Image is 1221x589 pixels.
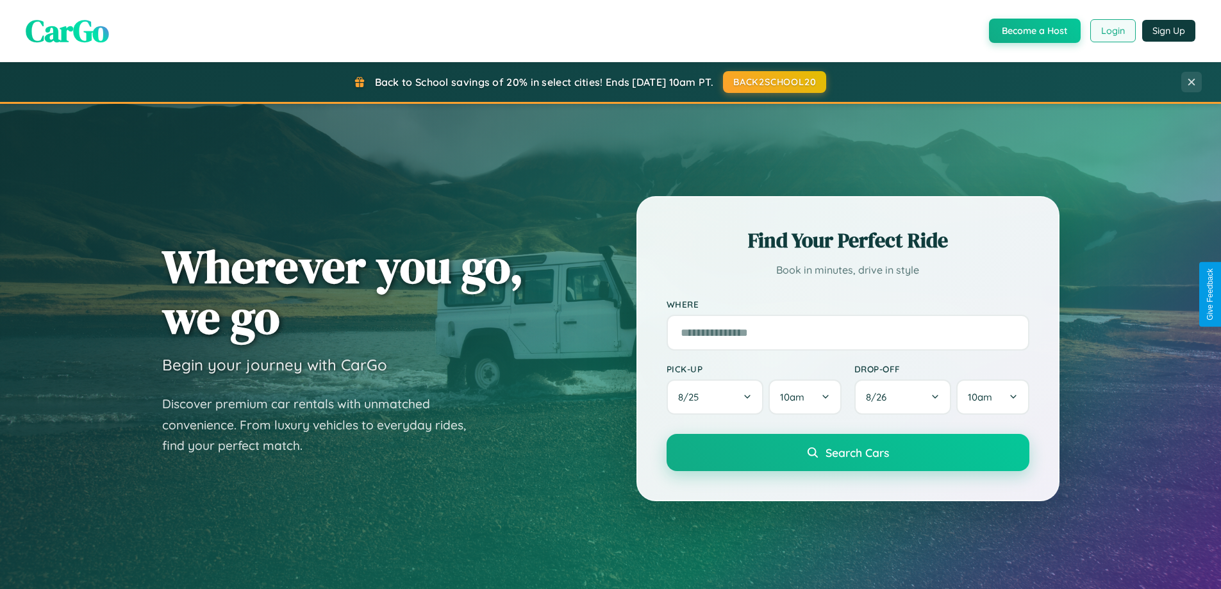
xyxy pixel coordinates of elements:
label: Pick-up [667,363,842,374]
button: 10am [768,379,841,415]
button: 8/25 [667,379,764,415]
p: Discover premium car rentals with unmatched convenience. From luxury vehicles to everyday rides, ... [162,394,483,456]
div: Give Feedback [1206,269,1215,320]
span: Back to School savings of 20% in select cities! Ends [DATE] 10am PT. [375,76,713,88]
p: Book in minutes, drive in style [667,261,1029,279]
button: 10am [956,379,1029,415]
button: Become a Host [989,19,1081,43]
span: 8 / 25 [678,391,705,403]
button: 8/26 [854,379,952,415]
span: CarGo [26,10,109,52]
h3: Begin your journey with CarGo [162,355,387,374]
label: Drop-off [854,363,1029,374]
span: Search Cars [826,445,889,460]
label: Where [667,299,1029,310]
button: Login [1090,19,1136,42]
h1: Wherever you go, we go [162,241,524,342]
h2: Find Your Perfect Ride [667,226,1029,254]
button: Sign Up [1142,20,1195,42]
button: Search Cars [667,434,1029,471]
span: 10am [780,391,804,403]
button: BACK2SCHOOL20 [723,71,826,93]
span: 8 / 26 [866,391,893,403]
span: 10am [968,391,992,403]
